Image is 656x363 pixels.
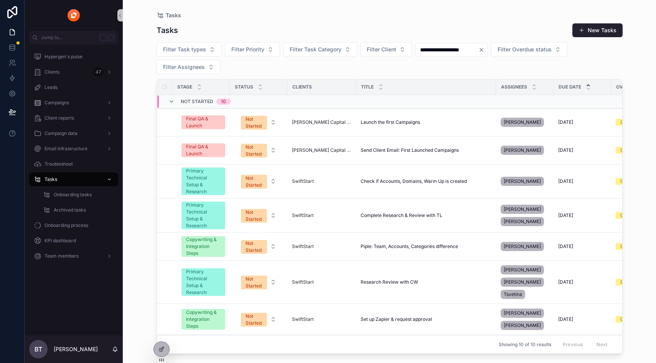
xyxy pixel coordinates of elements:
a: Piple: Team, Accounts, Categories difference [361,243,491,250]
a: Select Button [234,236,283,257]
span: Piple: Team, Accounts, Categories difference [361,243,458,250]
span: Campaign data [45,130,77,136]
button: Clear [478,47,488,53]
span: [PERSON_NAME] [504,218,541,225]
a: Complete Research & Review with TL [361,212,491,218]
a: Research Review with CW [361,279,491,285]
div: Overdue [620,316,639,323]
a: Campaigns [29,96,118,110]
span: Hypergen's pulse [45,54,82,60]
a: SwiftStart [292,212,314,218]
div: Overdue [620,243,639,250]
a: [PERSON_NAME] Capital Partners [292,147,351,153]
button: Select Button [235,236,282,257]
h1: Tasks [157,25,178,36]
span: Filter Assignees [163,63,205,71]
a: Team members [29,249,118,263]
a: Troubleshoot [29,157,118,171]
div: Not Started [246,144,262,158]
a: Set up Zapier & request approval [361,316,491,322]
button: Select Button [491,42,567,57]
span: SwiftStart [292,316,314,322]
button: Select Button [225,42,280,57]
span: [PERSON_NAME] [504,322,541,329]
div: Primary Technical Setup & Research [186,202,221,229]
span: Send Client Email: First Launched Campaigns [361,147,459,153]
a: [DATE] [558,243,607,250]
a: SwiftStart [292,279,314,285]
a: Onboarding process [29,218,118,232]
span: Set up Zapier & request approval [361,316,432,322]
span: [DATE] [558,212,573,218]
span: Check if Accounts, Domains, Warm Up is created [361,178,467,184]
div: Overdue [620,212,639,219]
span: Filter Task Category [290,46,341,53]
a: [DATE] [558,212,607,218]
span: Showing 10 of 10 results [499,342,551,348]
a: SwiftStart [292,212,351,218]
a: Email Infrastructure [29,142,118,156]
span: [DATE] [558,119,573,125]
div: Final QA & Launch [186,115,221,129]
div: Overdue [620,119,639,126]
span: Filter Task types [163,46,206,53]
img: App logo [68,9,80,21]
span: BT [35,345,42,354]
span: [DATE] [558,178,573,184]
span: Team members [45,253,79,259]
a: Clients47 [29,65,118,79]
div: Not Started [246,313,262,327]
span: Filter Client [367,46,396,53]
span: Jump to... [41,34,96,41]
div: Primary Technical Setup & Research [186,268,221,296]
span: Clients [292,84,312,90]
a: Final QA & Launch [181,143,225,157]
a: [PERSON_NAME] Capital Partners [292,119,351,125]
a: [DATE] [558,316,607,322]
a: [PERSON_NAME] [501,175,549,187]
div: Copywriting & Integration Steps [186,236,221,257]
button: Select Button [235,205,282,226]
a: Select Button [234,171,283,192]
a: Campaign data [29,126,118,140]
a: Select Button [234,140,283,161]
a: Select Button [234,271,283,293]
button: Select Button [157,60,221,74]
p: [PERSON_NAME] [54,345,98,353]
span: Troubleshoot [45,161,73,167]
span: Tsvetina [504,291,522,297]
a: Primary Technical Setup & Research [181,202,225,229]
a: Check if Accounts, Domains, Warm Up is created [361,178,491,184]
span: Clients [45,69,59,75]
a: Select Button [234,112,283,133]
span: [PERSON_NAME] [504,147,541,153]
span: Archived tasks [54,207,86,213]
a: Hypergen's pulse [29,50,118,64]
span: KPI dashboard [45,238,76,244]
span: K [108,34,114,41]
button: Select Button [283,42,357,57]
a: Copywriting & Integration Steps [181,309,225,330]
span: [PERSON_NAME] [504,178,541,184]
span: Stage [177,84,192,90]
a: [PERSON_NAME] [501,144,549,156]
a: Select Button [234,205,283,226]
a: New Tasks [572,23,623,37]
span: [PERSON_NAME] [504,267,541,273]
span: Tasks [166,11,181,19]
button: Select Button [157,42,222,57]
a: KPI dashboard [29,234,118,248]
span: SwiftStart [292,178,314,184]
a: [PERSON_NAME] [501,116,549,128]
a: [DATE] [558,119,607,125]
div: scrollable content [25,44,123,273]
span: Onboarding tasks [54,192,92,198]
span: Filter Priority [231,46,264,53]
span: [DATE] [558,147,573,153]
div: Not Started [246,240,262,254]
a: Leads [29,80,118,94]
div: Not Started [246,209,262,223]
